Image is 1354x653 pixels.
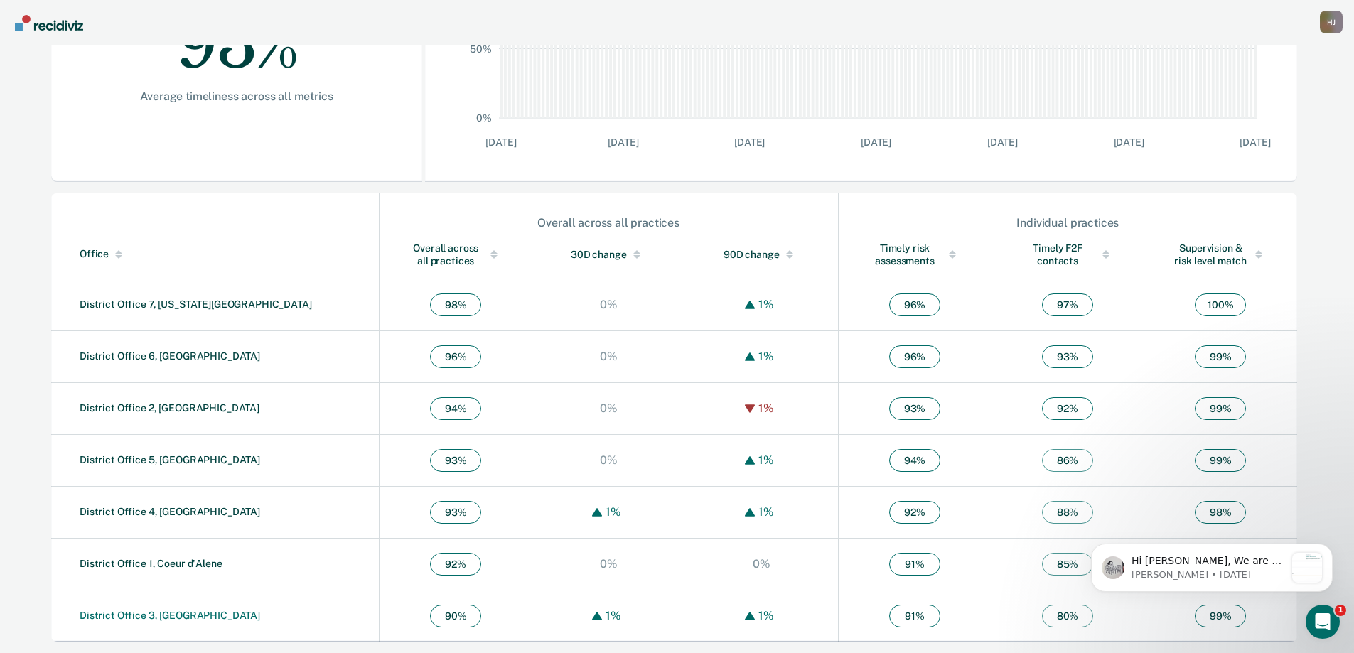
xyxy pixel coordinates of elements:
[1195,293,1246,316] span: 100 %
[608,136,638,148] text: [DATE]
[51,230,379,279] th: Toggle SortBy
[379,230,532,279] th: Toggle SortBy
[889,501,940,524] span: 92 %
[1042,449,1093,472] span: 86 %
[596,401,621,415] div: 0%
[1042,605,1093,627] span: 80 %
[430,501,481,524] span: 93 %
[532,230,685,279] th: Toggle SortBy
[80,558,222,569] a: District Office 1, Coeur d'Alene
[1019,242,1115,267] div: Timely F2F contacts
[430,345,481,368] span: 96 %
[755,609,778,622] div: 1%
[1042,501,1093,524] span: 88 %
[430,397,481,420] span: 94 %
[755,453,778,467] div: 1%
[1114,136,1144,148] text: [DATE]
[380,216,837,230] div: Overall across all practices
[80,298,312,310] a: District Office 7, [US_STATE][GEOGRAPHIC_DATA]
[596,557,621,571] div: 0%
[987,136,1018,148] text: [DATE]
[80,610,260,621] a: District Office 3, [GEOGRAPHIC_DATA]
[430,449,481,472] span: 93 %
[602,609,625,622] div: 1%
[80,248,373,260] div: Office
[867,242,963,267] div: Timely risk assessments
[15,15,83,31] img: Recidiviz
[889,397,940,420] span: 93 %
[889,553,940,576] span: 91 %
[755,505,778,519] div: 1%
[1173,242,1269,267] div: Supervision & risk level match
[1320,11,1343,33] div: H J
[1195,397,1246,420] span: 99 %
[1195,449,1246,472] span: 99 %
[1320,11,1343,33] button: Profile dropdown button
[889,345,940,368] span: 96 %
[1195,345,1246,368] span: 99 %
[991,230,1144,279] th: Toggle SortBy
[430,605,481,627] span: 90 %
[430,293,481,316] span: 98 %
[80,506,260,517] a: District Office 4, [GEOGRAPHIC_DATA]
[749,557,774,571] div: 0%
[1070,515,1354,615] iframe: Intercom notifications message
[1240,136,1270,148] text: [DATE]
[839,216,1296,230] div: Individual practices
[485,136,516,148] text: [DATE]
[1144,230,1297,279] th: Toggle SortBy
[1042,293,1093,316] span: 97 %
[755,350,778,363] div: 1%
[596,298,621,311] div: 0%
[430,553,481,576] span: 92 %
[602,505,625,519] div: 1%
[889,449,940,472] span: 94 %
[861,136,891,148] text: [DATE]
[80,402,259,414] a: District Office 2, [GEOGRAPHIC_DATA]
[889,293,940,316] span: 96 %
[1195,605,1246,627] span: 99 %
[755,298,778,311] div: 1%
[714,248,810,261] div: 90D change
[685,230,838,279] th: Toggle SortBy
[1306,605,1340,639] iframe: Intercom live chat
[1335,605,1346,616] span: 1
[80,454,260,465] a: District Office 5, [GEOGRAPHIC_DATA]
[889,605,940,627] span: 91 %
[734,136,765,148] text: [DATE]
[97,90,377,103] div: Average timeliness across all metrics
[561,248,657,261] div: 30D change
[596,453,621,467] div: 0%
[1042,553,1093,576] span: 85 %
[1195,501,1246,524] span: 98 %
[80,350,260,362] a: District Office 6, [GEOGRAPHIC_DATA]
[755,401,778,415] div: 1%
[1042,345,1093,368] span: 93 %
[408,242,504,267] div: Overall across all practices
[1042,397,1093,420] span: 92 %
[838,230,991,279] th: Toggle SortBy
[596,350,621,363] div: 0%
